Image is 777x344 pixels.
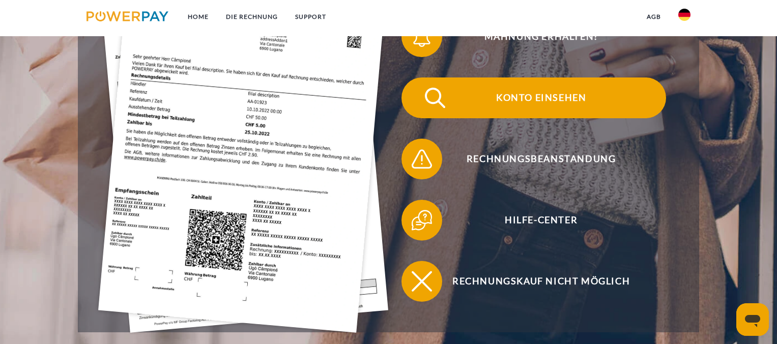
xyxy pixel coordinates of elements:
span: Rechnungsbeanstandung [416,139,666,179]
span: Rechnungskauf nicht möglich [416,261,666,302]
img: logo-powerpay.svg [87,11,168,21]
a: SUPPORT [286,8,335,26]
button: Rechnungsbeanstandung [401,139,666,179]
span: Mahnung erhalten? [416,16,666,57]
a: agb [638,8,670,26]
span: Konto einsehen [416,77,666,118]
img: de [678,9,690,21]
a: Home [179,8,217,26]
button: Mahnung erhalten? [401,16,666,57]
span: Hilfe-Center [416,200,666,241]
button: Hilfe-Center [401,200,666,241]
a: DIE RECHNUNG [217,8,286,26]
button: Konto einsehen [401,77,666,118]
img: qb_bell.svg [409,24,435,49]
iframe: Schaltfläche zum Öffnen des Messaging-Fensters [736,303,769,336]
img: qb_close.svg [409,269,435,294]
img: qb_help.svg [409,207,435,233]
button: Rechnungskauf nicht möglich [401,261,666,302]
img: qb_warning.svg [409,146,435,172]
img: qb_search.svg [422,85,448,111]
